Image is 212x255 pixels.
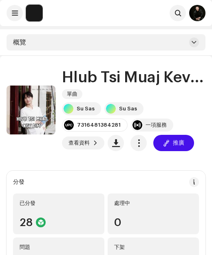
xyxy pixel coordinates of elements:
[189,5,205,21] img: bafa1c62-866f-4da3-af91-2a6afc4adb19
[77,106,95,112] div: Su Sas
[114,200,192,207] div: 處理中
[68,135,90,151] span: 查看資料
[13,179,24,185] div: 分發
[173,135,184,151] span: 推廣
[62,89,82,99] span: 單曲
[13,39,26,46] span: 概覽
[20,244,98,251] div: 問題
[114,244,192,251] div: 下架
[7,86,55,134] img: b9e58a04-a4d8-40b4-8ff7-f47c26e76fcc
[20,200,98,207] div: 已分發
[62,69,205,86] h1: Hlub Tsi Muaj Kev Dim
[62,136,104,149] button: 查看資料
[26,5,42,21] img: 33004b37-325d-4a8b-b51f-c12e9b964943
[77,122,121,128] div: 7316481384281
[153,135,194,151] button: 推廣
[146,122,167,128] div: 一項服務
[119,106,137,112] div: Su Sas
